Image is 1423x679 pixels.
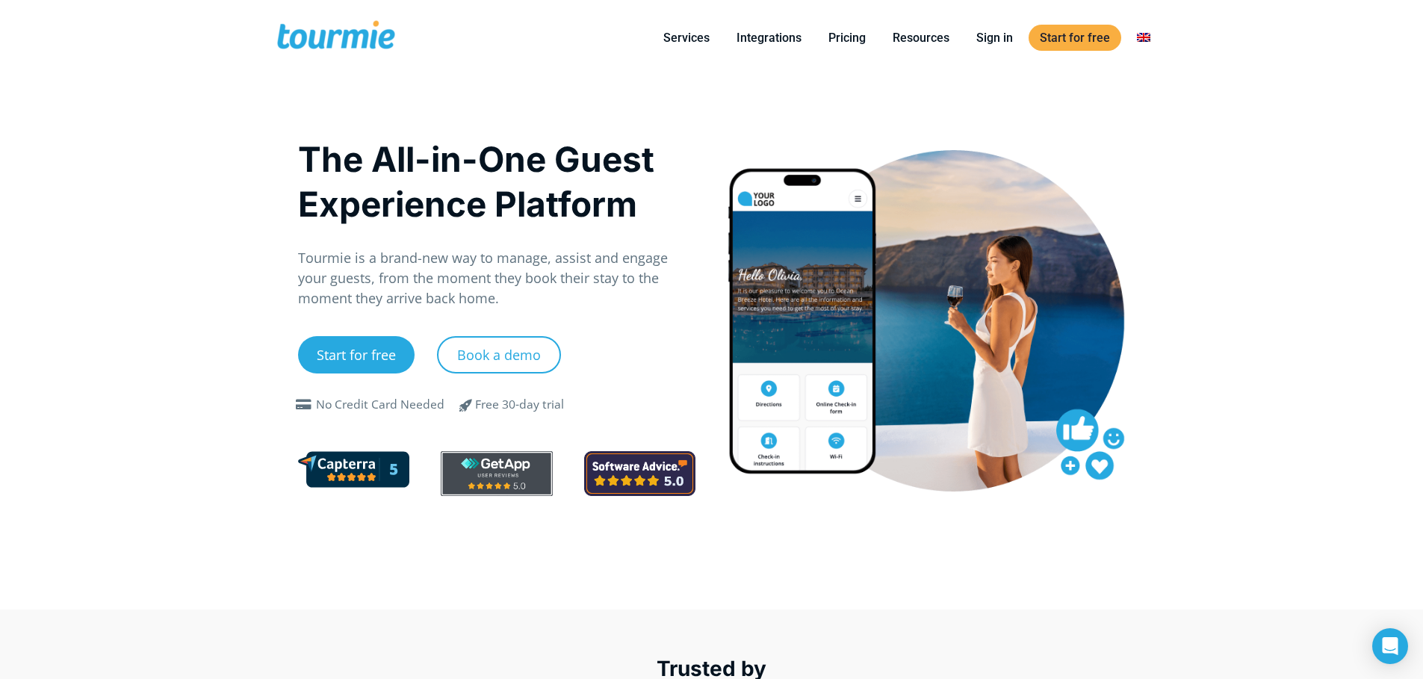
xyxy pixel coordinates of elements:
a: Resources [881,28,961,47]
a: Sign in [965,28,1024,47]
a: Pricing [817,28,877,47]
p: Tourmie is a brand-new way to manage, assist and engage your guests, from the moment they book th... [298,248,696,309]
span:  [292,399,316,411]
div: Open Intercom Messenger [1372,628,1408,664]
div: Free 30-day trial [475,396,564,414]
a: Book a demo [437,336,561,373]
a: Integrations [725,28,813,47]
span:  [448,396,484,414]
a: Start for free [298,336,415,373]
h1: The All-in-One Guest Experience Platform [298,137,696,226]
a: Start for free [1029,25,1121,51]
a: Services [652,28,721,47]
div: No Credit Card Needed [316,396,444,414]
